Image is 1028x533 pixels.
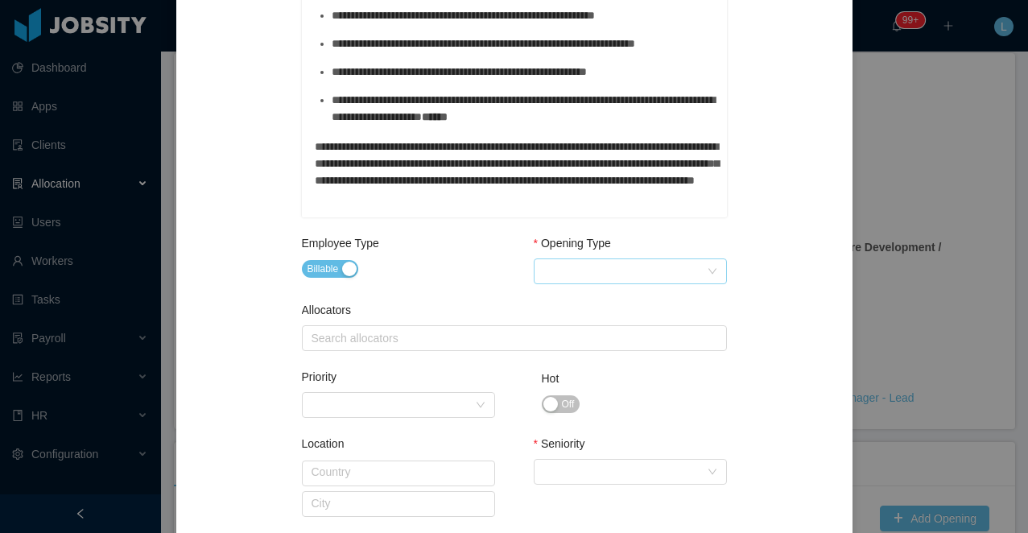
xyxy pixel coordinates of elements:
[302,437,345,450] label: Location
[308,261,339,277] span: Billable
[562,396,575,412] span: Off
[542,395,580,413] button: Hot
[302,237,379,250] label: Employee Type
[312,330,710,346] div: Search allocators
[534,237,611,250] label: Opening Type
[302,260,359,278] button: Employee Type
[302,370,337,383] label: Priority
[542,372,559,385] label: Hot
[708,266,717,278] i: icon: down
[534,437,585,450] label: Seniority
[302,304,351,316] label: Allocators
